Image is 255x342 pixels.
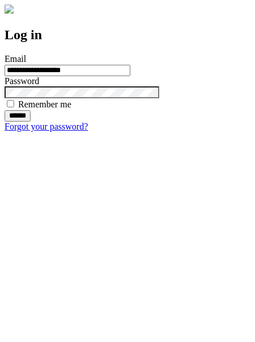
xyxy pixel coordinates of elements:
img: logo-4e3dc11c47720685a147b03b5a06dd966a58ff35d612b21f08c02c0306f2b779.png [5,5,14,14]
h2: Log in [5,27,250,43]
label: Remember me [18,99,71,109]
a: Forgot your password? [5,122,88,131]
label: Email [5,54,26,64]
label: Password [5,76,39,86]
